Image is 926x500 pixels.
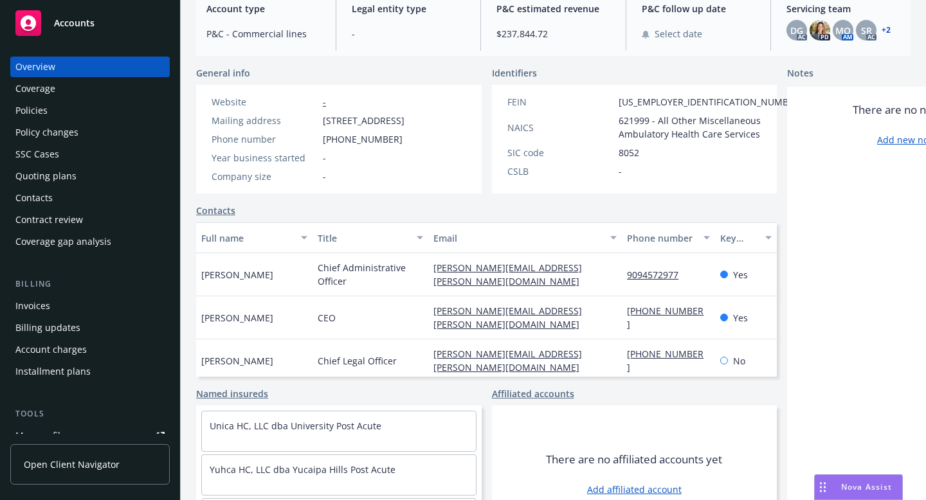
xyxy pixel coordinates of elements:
[323,151,326,165] span: -
[587,483,682,496] a: Add affiliated account
[201,311,273,325] span: [PERSON_NAME]
[352,27,466,40] span: -
[10,166,170,186] a: Quoting plans
[507,165,613,178] div: CSLB
[496,2,610,15] span: P&C estimated revenue
[882,26,891,34] a: +2
[507,95,613,109] div: FEIN
[10,407,170,420] div: Tools
[323,96,326,108] a: -
[10,278,170,290] div: Billing
[433,305,590,330] a: [PERSON_NAME][EMAIL_ADDRESS][PERSON_NAME][DOMAIN_NAME]
[10,296,170,316] a: Invoices
[619,146,639,159] span: 8052
[733,311,748,325] span: Yes
[492,387,574,400] a: Affiliated accounts
[428,222,622,253] button: Email
[212,151,318,165] div: Year business started
[24,458,120,471] span: Open Client Navigator
[15,188,53,208] div: Contacts
[10,100,170,121] a: Policies
[546,452,722,467] span: There are no affiliated accounts yet
[210,420,381,432] a: Unica HC, LLC dba University Post Acute
[15,100,48,121] div: Policies
[810,20,830,40] img: photo
[196,204,235,217] a: Contacts
[318,311,336,325] span: CEO
[10,57,170,77] a: Overview
[496,27,610,40] span: $237,844.72
[619,95,803,109] span: [US_EMPLOYER_IDENTIFICATION_NUMBER]
[10,361,170,382] a: Installment plans
[15,231,111,252] div: Coverage gap analysis
[196,66,250,80] span: General info
[15,144,59,165] div: SSC Cases
[835,24,851,37] span: MQ
[15,361,91,382] div: Installment plans
[15,339,87,360] div: Account charges
[507,121,613,134] div: NAICS
[492,66,537,80] span: Identifiers
[210,463,395,476] a: Yuhca HC, LLC dba Yucaipa Hills Post Acute
[10,317,170,338] a: Billing updates
[201,231,293,245] div: Full name
[206,27,320,40] span: P&C - Commercial lines
[212,170,318,183] div: Company size
[10,425,170,446] a: Manage files
[433,262,590,287] a: [PERSON_NAME][EMAIL_ADDRESS][PERSON_NAME][DOMAIN_NAME]
[790,24,803,37] span: DG
[15,317,80,338] div: Billing updates
[15,166,77,186] div: Quoting plans
[54,18,95,28] span: Accounts
[15,296,50,316] div: Invoices
[323,114,404,127] span: [STREET_ADDRESS]
[201,268,273,281] span: [PERSON_NAME]
[318,261,424,288] span: Chief Administrative Officer
[733,354,745,368] span: No
[318,231,410,245] div: Title
[619,114,803,141] span: 621999 - All Other Miscellaneous Ambulatory Health Care Services
[196,222,313,253] button: Full name
[10,339,170,360] a: Account charges
[212,114,318,127] div: Mailing address
[10,231,170,252] a: Coverage gap analysis
[10,188,170,208] a: Contacts
[352,2,466,15] span: Legal entity type
[642,2,756,15] span: P&C follow up date
[619,165,622,178] span: -
[815,475,831,499] div: Drag to move
[433,348,590,373] a: [PERSON_NAME][EMAIL_ADDRESS][PERSON_NAME][DOMAIN_NAME]
[627,305,704,330] a: [PHONE_NUMBER]
[10,210,170,230] a: Contract review
[10,122,170,143] a: Policy changes
[627,269,689,281] a: 9094572977
[627,231,695,245] div: Phone number
[15,122,78,143] div: Policy changes
[10,78,170,99] a: Coverage
[507,146,613,159] div: SIC code
[15,57,55,77] div: Overview
[196,387,268,400] a: Named insureds
[212,95,318,109] div: Website
[733,268,748,281] span: Yes
[323,170,326,183] span: -
[318,354,397,368] span: Chief Legal Officer
[861,24,872,37] span: SR
[313,222,429,253] button: Title
[433,231,603,245] div: Email
[622,222,714,253] button: Phone number
[627,348,704,373] a: [PHONE_NUMBER]
[206,2,320,15] span: Account type
[10,144,170,165] a: SSC Cases
[720,231,758,245] div: Key contact
[786,2,900,15] span: Servicing team
[201,354,273,368] span: [PERSON_NAME]
[814,474,903,500] button: Nova Assist
[212,132,318,146] div: Phone number
[841,481,892,492] span: Nova Assist
[715,222,777,253] button: Key contact
[787,66,813,82] span: Notes
[10,5,170,41] a: Accounts
[323,132,403,146] span: [PHONE_NUMBER]
[15,425,70,446] div: Manage files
